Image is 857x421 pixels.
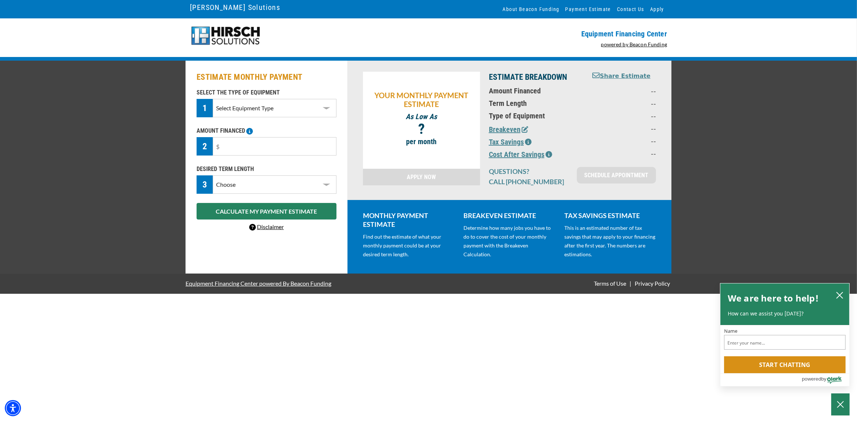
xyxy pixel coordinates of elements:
a: SCHEDULE APPOINTMENT [577,167,656,183]
button: Cost After Savings [489,149,552,160]
p: per month [367,137,476,146]
button: CALCULATE MY PAYMENT ESTIMATE [197,203,336,220]
a: Equipment Financing Center powered By Beacon Funding [186,274,331,292]
p: AMOUNT FINANCED [197,126,336,135]
p: SELECT THE TYPE OF EQUIPMENT [197,88,336,97]
button: close chatbox [834,290,846,300]
a: APPLY NOW [363,169,480,185]
p: How can we assist you [DATE]? [728,310,842,317]
a: Powered by Olark [802,374,849,386]
p: QUESTIONS? [489,167,568,176]
span: powered [802,374,821,383]
button: Start chatting [724,356,846,373]
a: [PERSON_NAME] Solutions [190,1,280,14]
h2: We are here to help! [728,291,819,306]
p: Equipment Financing Center [433,29,667,38]
p: CALL [PHONE_NUMBER] [489,177,568,186]
p: -- [592,136,656,145]
p: YOUR MONTHLY PAYMENT ESTIMATE [367,91,476,108]
img: Hirsch-logo-55px.png [190,26,261,46]
span: | [629,280,631,287]
p: ESTIMATE BREAKDOWN [489,72,583,83]
p: This is an estimated number of tax savings that may apply to your financing after the first year.... [564,224,656,259]
p: DESIRED TERM LENGTH [197,165,336,174]
div: 2 [197,137,213,156]
p: As Low As [367,112,476,121]
input: Name [724,335,846,350]
p: Determine how many jobs you have to do to cover the cost of your monthly payment with the Breakev... [463,224,555,259]
a: powered by Beacon Funding [601,41,667,47]
button: Breakeven [489,124,528,135]
p: -- [592,124,656,133]
button: Share Estimate [592,72,650,81]
p: Term Length [489,99,583,108]
p: -- [592,149,656,158]
div: olark chatbox [720,283,850,387]
p: Type of Equipment [489,111,583,120]
div: 1 [197,99,213,117]
button: Tax Savings [489,136,532,147]
p: MONTHLY PAYMENT ESTIMATE [363,211,455,229]
span: by [821,374,826,383]
p: TAX SAVINGS ESTIMATE [564,211,656,220]
h2: ESTIMATE MONTHLY PAYMENT [197,72,336,83]
a: Terms of Use [592,280,628,287]
a: Privacy Policy [633,280,671,287]
p: -- [592,99,656,108]
label: Name [724,329,846,333]
p: -- [592,86,656,95]
button: Close Chatbox [831,393,850,415]
a: Disclaimer [249,223,284,230]
p: Amount Financed [489,86,583,95]
p: Find out the estimate of what your monthly payment could be at your desired term length. [363,232,455,259]
div: 3 [197,175,213,194]
p: -- [592,111,656,120]
p: ? [367,125,476,133]
input: $ [213,137,336,156]
p: BREAKEVEN ESTIMATE [463,211,555,220]
div: Accessibility Menu [5,400,21,416]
